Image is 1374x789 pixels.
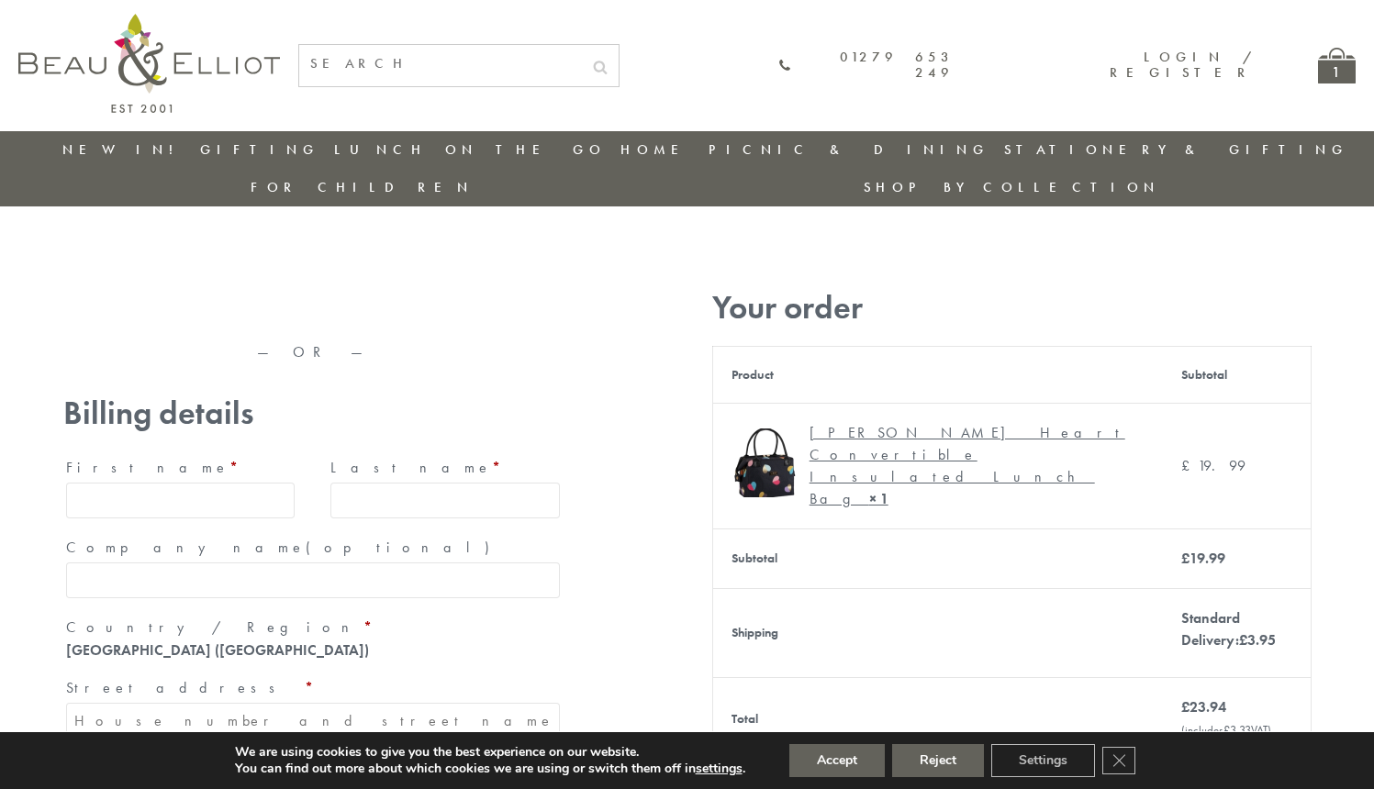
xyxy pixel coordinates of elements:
p: — OR — [63,344,563,361]
span: £ [1239,630,1247,650]
p: We are using cookies to give you the best experience on our website. [235,744,745,761]
p: You can find out more about which cookies we are using or switch them off in . [235,761,745,777]
th: Shipping [712,588,1163,677]
span: (optional) [306,538,500,557]
a: Emily convertible lunch bag [PERSON_NAME] Heart Convertible Insulated Lunch Bag× 1 [732,422,1145,510]
span: £ [1181,549,1190,568]
a: Login / Register [1110,48,1254,82]
small: (includes VAT) [1181,722,1271,738]
label: First name [66,453,296,483]
th: Product [712,346,1163,403]
span: 3.33 [1223,722,1251,738]
input: House number and street name [66,703,560,739]
iframe: Secure express checkout frame [314,282,566,326]
button: Reject [892,744,984,777]
a: Gifting [200,140,319,159]
img: Emily convertible lunch bag [732,428,800,497]
label: Company name [66,533,560,562]
a: New in! [62,140,185,159]
span: £ [1181,456,1198,475]
button: settings [696,761,743,777]
strong: × 1 [869,489,888,508]
span: £ [1223,722,1230,738]
bdi: 3.95 [1239,630,1276,650]
span: £ [1181,697,1190,717]
label: Country / Region [66,613,560,642]
bdi: 19.99 [1181,549,1225,568]
h3: Your order [712,289,1312,327]
a: Home [620,140,694,159]
a: Lunch On The Go [334,140,606,159]
a: For Children [251,178,474,196]
button: Settings [991,744,1095,777]
a: 01279 653 249 [778,50,955,82]
iframe: Secure express checkout frame [60,282,312,326]
a: Picnic & Dining [709,140,989,159]
a: 1 [1318,48,1356,83]
div: [PERSON_NAME] Heart Convertible Insulated Lunch Bag [810,422,1132,510]
a: Shop by collection [864,178,1160,196]
strong: [GEOGRAPHIC_DATA] ([GEOGRAPHIC_DATA]) [66,640,369,660]
button: Accept [789,744,885,777]
img: logo [18,14,280,113]
th: Total [712,677,1163,760]
label: Standard Delivery: [1181,608,1276,650]
label: Last name [330,453,560,483]
th: Subtotal [712,528,1163,588]
input: SEARCH [299,45,582,83]
bdi: 23.94 [1181,697,1226,717]
label: Street address [66,673,560,703]
th: Subtotal [1163,346,1311,403]
a: Stationery & Gifting [1004,140,1348,159]
h3: Billing details [63,394,563,432]
button: Close GDPR Cookie Banner [1102,747,1135,774]
bdi: 19.99 [1181,456,1246,475]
